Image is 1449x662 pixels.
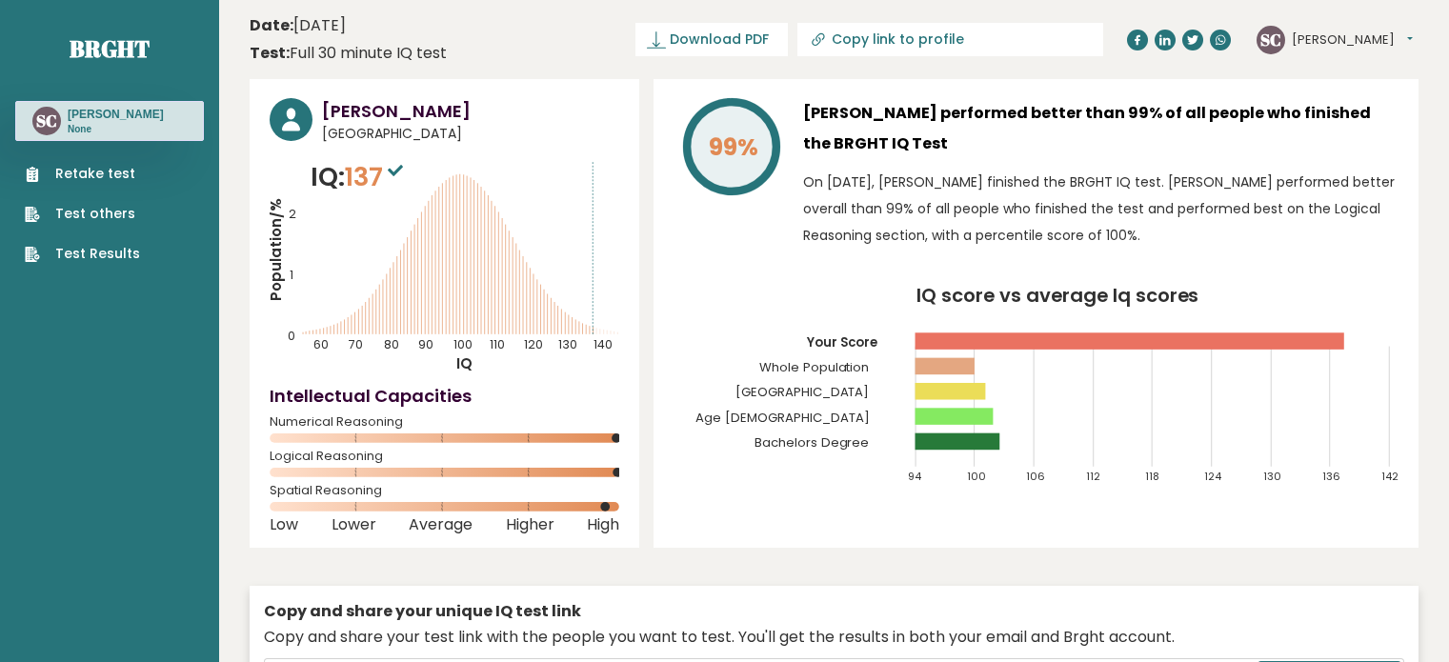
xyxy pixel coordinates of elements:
[264,600,1404,623] div: Copy and share your unique IQ test link
[1086,469,1100,484] tspan: 112
[288,328,295,344] tspan: 0
[314,336,330,352] tspan: 60
[25,164,140,184] a: Retake test
[695,409,870,427] tspan: Age [DEMOGRAPHIC_DATA]
[803,169,1399,249] p: On [DATE], [PERSON_NAME] finished the BRGHT IQ test. [PERSON_NAME] performed better overall than ...
[311,158,408,196] p: IQ:
[1027,469,1046,484] tspan: 106
[490,336,505,352] tspan: 110
[68,123,164,136] p: None
[1323,469,1341,484] tspan: 136
[967,469,986,484] tspan: 100
[270,383,619,409] h4: Intellectual Capacities
[25,204,140,224] a: Test others
[524,336,543,352] tspan: 120
[250,42,290,64] b: Test:
[289,206,296,222] tspan: 2
[384,336,399,352] tspan: 80
[290,267,293,283] tspan: 1
[558,336,577,352] tspan: 130
[345,159,408,194] span: 137
[250,42,447,65] div: Full 30 minute IQ test
[670,30,769,50] span: Download PDF
[418,336,433,352] tspan: 90
[270,521,298,529] span: Low
[250,14,293,36] b: Date:
[25,244,140,264] a: Test Results
[250,14,346,37] time: [DATE]
[453,336,473,352] tspan: 100
[1263,469,1281,484] tspan: 130
[806,333,878,351] tspan: Your Score
[635,23,788,56] a: Download PDF
[1382,469,1399,484] tspan: 142
[755,433,870,451] tspan: Bachelors Degree
[908,469,922,484] tspan: 94
[456,353,473,373] tspan: IQ
[506,521,554,529] span: Higher
[68,107,164,122] h3: [PERSON_NAME]
[735,383,870,401] tspan: [GEOGRAPHIC_DATA]
[1204,469,1222,484] tspan: 124
[803,98,1399,159] h3: [PERSON_NAME] performed better than 99% of all people who finished the BRGHT IQ Test
[759,358,870,376] tspan: Whole Population
[264,626,1404,649] div: Copy and share your test link with the people you want to test. You'll get the results in both yo...
[332,521,376,529] span: Lower
[270,452,619,460] span: Logical Reasoning
[1145,469,1159,484] tspan: 118
[709,130,758,164] tspan: 99%
[1292,30,1413,50] button: [PERSON_NAME]
[270,487,619,494] span: Spatial Reasoning
[349,336,363,352] tspan: 70
[322,124,619,144] span: [GEOGRAPHIC_DATA]
[270,418,619,426] span: Numerical Reasoning
[266,198,286,301] tspan: Population/%
[916,282,1199,309] tspan: IQ score vs average Iq scores
[70,33,150,64] a: Brght
[587,521,619,529] span: High
[36,110,57,131] text: SC
[1260,28,1281,50] text: SC
[409,521,473,529] span: Average
[594,336,613,352] tspan: 140
[322,98,619,124] h3: [PERSON_NAME]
